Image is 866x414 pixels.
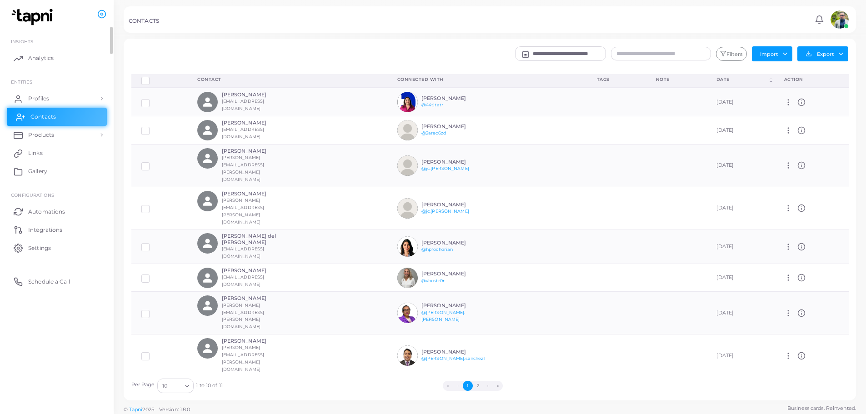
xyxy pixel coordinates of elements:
span: 2025 [142,406,154,414]
small: [PERSON_NAME][EMAIL_ADDRESS][PERSON_NAME][DOMAIN_NAME] [222,155,265,182]
h6: [PERSON_NAME] [421,271,488,277]
span: Version: 1.8.0 [159,406,190,413]
button: Import [752,46,792,61]
h6: [PERSON_NAME] [421,349,488,355]
small: [EMAIL_ADDRESS][DOMAIN_NAME] [222,99,265,111]
a: Schedule a Call [7,272,107,290]
img: avatar [397,198,418,219]
img: avatar [397,120,418,140]
a: Analytics [7,49,107,67]
div: [DATE] [716,205,764,212]
a: @[PERSON_NAME].[PERSON_NAME] [421,310,466,322]
span: Contacts [30,113,56,121]
h6: [PERSON_NAME] [421,240,488,246]
th: Row-selection [131,73,188,88]
input: Search for option [168,381,181,391]
a: Profiles [7,90,107,108]
small: [EMAIL_ADDRESS][DOMAIN_NAME] [222,246,265,259]
h6: [PERSON_NAME] [222,92,289,98]
button: Export [797,46,848,61]
div: Contact [197,76,377,83]
a: @44tjtatr [421,102,443,107]
h6: [PERSON_NAME] del [PERSON_NAME] [222,233,289,245]
a: Links [7,144,107,162]
svg: person fill [201,272,214,284]
span: Links [28,149,43,157]
a: avatar [828,10,851,29]
small: [PERSON_NAME][EMAIL_ADDRESS][PERSON_NAME][DOMAIN_NAME] [222,303,265,329]
span: INSIGHTS [11,39,33,44]
img: avatar [831,10,849,29]
span: Products [28,131,54,139]
div: [DATE] [716,309,764,317]
div: action [784,76,839,83]
div: [DATE] [716,352,764,359]
svg: person fill [201,342,214,354]
div: Tags [597,76,636,83]
label: Per Page [131,381,155,389]
img: avatar [397,155,418,176]
a: @hprochorian [421,247,453,252]
img: avatar [397,303,418,323]
button: Go to last page [493,381,503,391]
h6: [PERSON_NAME] [421,95,488,101]
svg: person fill [201,124,214,136]
div: Date [716,76,768,83]
a: Tapni [129,406,143,413]
h6: [PERSON_NAME] [222,148,289,154]
img: avatar [397,345,418,366]
small: [PERSON_NAME][EMAIL_ADDRESS][PERSON_NAME][DOMAIN_NAME] [222,345,265,372]
h6: [PERSON_NAME] [421,303,488,309]
svg: person fill [201,152,214,165]
button: Go to page 1 [463,381,473,391]
span: © [124,406,190,414]
a: @vhustr0r [421,278,445,283]
h5: CONTACTS [129,18,159,24]
small: [EMAIL_ADDRESS][DOMAIN_NAME] [222,127,265,139]
button: Go to next page [483,381,493,391]
div: [DATE] [716,243,764,250]
div: [DATE] [716,99,764,106]
div: [DATE] [716,162,764,169]
div: [DATE] [716,274,764,281]
span: Automations [28,208,65,216]
div: Note [656,76,696,83]
svg: person fill [201,299,214,312]
span: ENTITIES [11,79,32,85]
a: Gallery [7,162,107,180]
h6: [PERSON_NAME] [222,191,289,197]
small: [EMAIL_ADDRESS][DOMAIN_NAME] [222,274,265,287]
img: logo [8,9,59,25]
img: avatar [397,236,418,257]
div: Connected With [397,76,577,83]
a: Contacts [7,108,107,126]
div: [DATE] [716,127,764,134]
button: Filters [716,47,747,61]
span: Integrations [28,226,62,234]
a: Integrations [7,220,107,239]
img: avatar [397,268,418,288]
a: @[PERSON_NAME].sanchez1 [421,356,485,361]
span: 1 to 10 of 11 [196,382,222,389]
a: Settings [7,239,107,257]
h6: [PERSON_NAME] [421,202,488,208]
svg: person fill [201,237,214,249]
a: Automations [7,202,107,220]
a: Products [7,126,107,144]
h6: [PERSON_NAME] [421,159,488,165]
span: Settings [28,244,51,252]
span: Profiles [28,95,49,103]
span: Configurations [11,192,54,198]
h6: [PERSON_NAME] [421,124,488,130]
span: 10 [162,381,167,391]
svg: person fill [201,96,214,108]
a: @2arec6zd [421,130,446,135]
span: Gallery [28,167,47,175]
button: Go to page 2 [473,381,483,391]
svg: person fill [201,195,214,207]
h6: [PERSON_NAME] [222,120,289,126]
img: avatar [397,92,418,112]
h6: [PERSON_NAME] [222,338,289,344]
ul: Pagination [223,381,723,391]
